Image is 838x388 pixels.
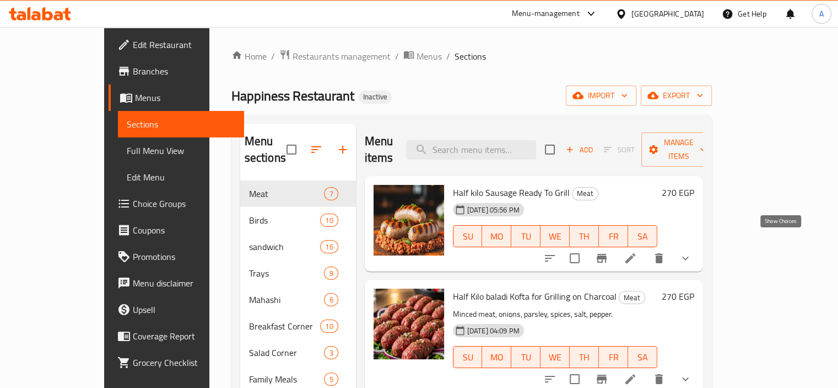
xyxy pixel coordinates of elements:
span: Upsell [133,303,235,316]
button: SA [628,225,657,247]
span: Sections [455,50,486,63]
span: Breakfast Corner [249,320,321,333]
button: WE [540,225,570,247]
div: items [320,240,338,253]
span: Half kilo Sausage Ready To Grill [453,184,570,201]
span: MO [486,228,507,245]
button: sort-choices [537,245,563,272]
span: Inactive [359,92,392,102]
div: sandwich16 [240,233,356,260]
div: items [324,346,338,359]
span: Grocery Checklist [133,356,235,369]
span: Edit Menu [127,171,235,184]
span: WE [545,349,565,365]
span: 10 [321,321,337,332]
span: [DATE] 05:56 PM [463,205,524,215]
button: FR [599,225,628,247]
span: Meat [249,187,325,200]
div: Meat [619,291,645,304]
button: Branch-specific-item [588,245,615,272]
span: SA [632,349,653,365]
span: 10 [321,215,337,226]
div: Breakfast Corner10 [240,313,356,339]
span: Manage items [650,136,706,163]
div: Trays9 [240,260,356,286]
button: SA [628,346,657,368]
span: Full Menu View [127,144,235,157]
span: Half Kilo baladi Kofta for Grilling on Charcoal [453,288,617,305]
a: Full Menu View [118,137,244,164]
p: Minced meat, onions, parsley, spices, salt, pepper. [453,307,657,321]
h2: Menu items [365,133,393,166]
div: Salad Corner3 [240,339,356,366]
div: sandwich [249,240,321,253]
a: Sections [118,111,244,137]
button: Add section [329,136,356,163]
div: Inactive [359,91,392,104]
span: Select to update [563,247,586,270]
a: Coupons [109,217,244,243]
span: 6 [325,295,337,305]
span: WE [545,228,565,245]
span: Branches [133,65,235,78]
span: 3 [325,348,337,358]
a: Edit menu item [624,373,637,386]
a: Edit Menu [118,164,244,190]
div: Mahashi6 [240,286,356,313]
span: TH [574,228,594,245]
a: Promotions [109,243,244,270]
span: Meat [572,187,598,200]
div: [GEOGRAPHIC_DATA] [631,8,704,20]
div: Birds10 [240,207,356,233]
input: search [406,140,536,160]
div: Salad Corner [249,346,325,359]
h6: 270 EGP [662,185,694,200]
span: Promotions [133,250,235,263]
button: import [566,86,636,106]
span: MO [486,349,507,365]
span: Mahashi [249,293,325,306]
span: Birds [249,214,321,227]
div: Menu-management [512,7,580,20]
div: items [320,320,338,333]
span: 9 [325,268,337,279]
button: TH [570,346,599,368]
span: Edit Restaurant [133,38,235,51]
span: SU [458,228,478,245]
li: / [395,50,399,63]
span: Menu disclaimer [133,277,235,290]
li: / [446,50,450,63]
button: TH [570,225,599,247]
button: show more [672,245,699,272]
button: FR [599,346,628,368]
a: Home [231,50,267,63]
a: Choice Groups [109,190,244,217]
span: SU [458,349,478,365]
a: Edit Restaurant [109,31,244,58]
button: Manage items [641,132,715,167]
a: Restaurants management [279,49,391,63]
span: Select section first [597,141,641,158]
button: export [641,86,712,106]
a: Menu disclaimer [109,270,244,296]
span: Coupons [133,224,235,237]
span: Family Meals [249,373,325,386]
span: TH [574,349,594,365]
a: Menus [109,84,244,111]
span: Restaurants management [293,50,391,63]
a: Branches [109,58,244,84]
span: SA [632,228,653,245]
button: MO [482,346,511,368]
nav: breadcrumb [231,49,712,63]
span: TU [516,228,536,245]
div: Meat7 [240,180,356,207]
a: Menus [403,49,442,63]
span: 5 [325,374,337,385]
li: / [271,50,275,63]
div: items [324,373,338,386]
button: WE [540,346,570,368]
button: SU [453,346,483,368]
